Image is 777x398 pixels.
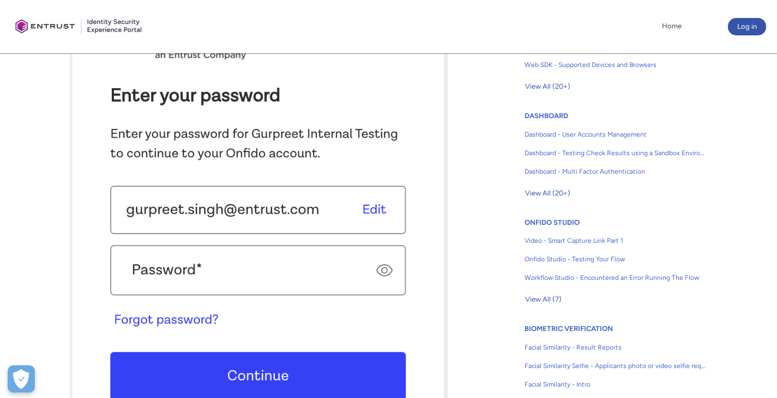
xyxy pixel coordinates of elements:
[525,379,706,389] span: Facial Similarity - Intro
[659,18,684,34] a: Home
[525,338,706,357] a: Facial Similarity - Result Reports
[525,273,706,283] span: Workflow Studio - Encountered an Error Running The Flow
[525,112,568,120] a: DASHBOARD
[525,357,706,375] a: Facial Similarity Selfie - Applicants photo or video selfie requirements
[525,231,706,250] a: Video - Smart Capture Link Part 1
[728,18,766,35] button: Log in
[525,185,571,202] button: View All (20+)
[525,56,706,74] a: Web SDK - Supported Devices and Browsers
[525,185,570,201] span: View All (20+)
[525,130,706,139] span: Dashboard - User Accounts Management
[525,324,613,333] a: BIOMETRIC VERIFICATION
[525,144,706,162] a: Dashboard - Testing Check Results using a Sandbox Environment
[525,60,706,70] span: Web SDK - Supported Devices and Browsers
[525,167,706,176] span: Dashboard - Multi Factor Authentication
[525,342,706,352] span: Facial Similarity - Result Reports
[525,268,706,287] a: Workflow Studio - Encountered an Error Running The Flow
[525,250,706,268] a: Onfido Studio - Testing Your Flow
[8,365,35,393] button: Open Preferences
[525,162,706,181] a: Dashboard - Multi Factor Authentication
[525,125,706,144] a: Dashboard - User Accounts Management
[525,361,706,371] span: Facial Similarity Selfie - Applicants photo or video selfie requirements
[525,254,706,264] span: Onfido Studio - Testing Your Flow
[525,78,570,95] span: View All (20+)
[525,148,706,158] span: Dashboard - Testing Check Results using a Sandbox Environment
[525,236,706,246] span: Video - Smart Capture Link Part 1
[525,375,706,394] a: Facial Similarity - Intro
[525,291,562,308] span: View All (7)
[8,365,35,393] div: Cookie Preferences
[525,78,571,95] button: View All (20+)
[525,218,580,226] a: ONFIDO STUDIO
[525,291,562,308] button: View All (7)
